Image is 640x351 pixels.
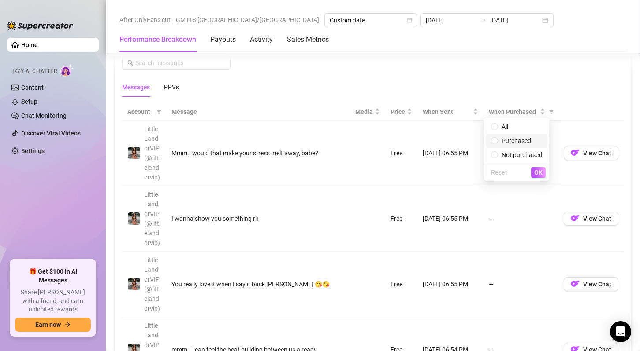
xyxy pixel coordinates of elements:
[583,281,611,288] span: View Chat
[127,107,153,117] span: Account
[610,321,631,342] div: Open Intercom Messenger
[571,214,580,223] img: OF
[164,82,179,92] div: PPVs
[171,214,345,223] div: I wanna show you something rn
[119,34,196,45] div: Performance Breakdown
[385,186,417,252] td: Free
[330,14,412,27] span: Custom date
[21,84,44,91] a: Content
[423,107,471,117] span: When Sent
[480,17,487,24] span: swap-right
[484,103,558,121] th: When Purchased
[7,21,73,30] img: logo-BBDzfeDw.svg
[549,109,554,114] span: filter
[287,34,329,45] div: Sales Metrics
[144,125,160,181] span: LittleLandorVIP (@littlelandorvip)
[128,147,140,159] img: LittleLandorVIP (@littlelandorvip)
[21,112,67,119] a: Chat Monitoring
[564,217,618,224] a: OFView Chat
[487,167,511,178] button: Reset
[426,15,476,25] input: Start date
[166,103,350,121] th: Message
[210,34,236,45] div: Payouts
[15,318,91,332] button: Earn nowarrow-right
[21,98,37,105] a: Setup
[64,322,71,328] span: arrow-right
[135,58,225,68] input: Search messages
[176,13,319,26] span: GMT+8 [GEOGRAPHIC_DATA]/[GEOGRAPHIC_DATA]
[21,147,45,154] a: Settings
[564,212,618,226] button: OFView Chat
[564,277,618,291] button: OFView Chat
[15,288,91,314] span: Share [PERSON_NAME] with a friend, and earn unlimited rewards
[385,252,417,317] td: Free
[350,103,385,121] th: Media
[21,41,38,48] a: Home
[534,169,543,176] span: OK
[35,321,61,328] span: Earn now
[127,60,134,66] span: search
[15,267,91,285] span: 🎁 Get $100 in AI Messages
[502,151,542,158] span: Not purchased
[417,121,484,186] td: [DATE] 06:55 PM
[21,130,81,137] a: Discover Viral Videos
[583,150,611,157] span: View Chat
[531,167,546,178] button: OK
[171,148,345,158] div: Mmm.. would that make your stress melt away, babe?
[417,103,484,121] th: When Sent
[122,82,150,92] div: Messages
[128,212,140,225] img: LittleLandorVIP (@littlelandorvip)
[12,67,57,76] span: Izzy AI Chatter
[484,121,558,186] td: —
[490,15,540,25] input: End date
[250,34,273,45] div: Activity
[571,148,580,157] img: OF
[489,107,538,117] span: When Purchased
[155,105,164,118] span: filter
[407,18,412,23] span: calendar
[119,13,171,26] span: After OnlyFans cut
[128,278,140,290] img: LittleLandorVIP (@littlelandorvip)
[583,215,611,222] span: View Chat
[484,186,558,252] td: —
[391,107,405,117] span: Price
[144,191,160,246] span: LittleLandorVIP (@littlelandorvip)
[171,279,345,289] div: You really love it when I say it back [PERSON_NAME] 😘😘
[564,146,618,160] button: OFView Chat
[480,17,487,24] span: to
[417,186,484,252] td: [DATE] 06:55 PM
[417,252,484,317] td: [DATE] 06:55 PM
[385,103,417,121] th: Price
[156,109,162,114] span: filter
[547,105,556,118] span: filter
[60,64,74,77] img: AI Chatter
[571,279,580,288] img: OF
[564,282,618,289] a: OFView Chat
[502,123,508,130] span: All
[564,151,618,158] a: OFView Chat
[502,137,531,144] span: Purchased
[385,121,417,186] td: Free
[144,256,160,312] span: LittleLandorVIP (@littlelandorvip)
[484,252,558,317] td: —
[355,107,373,117] span: Media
